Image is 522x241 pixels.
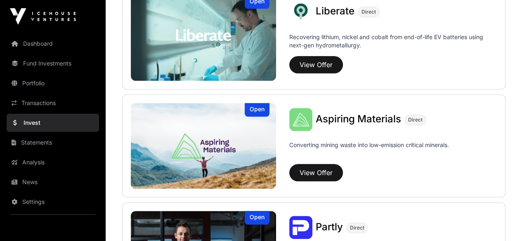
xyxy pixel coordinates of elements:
a: Settings [7,193,99,211]
span: Aspiring Materials [316,113,401,125]
span: Direct [361,9,376,15]
a: Transactions [7,94,99,112]
iframe: Chat Widget [481,201,522,241]
div: Open [245,211,269,225]
a: Invest [7,114,99,132]
button: View Offer [289,164,343,181]
p: Recovering lithium, nickel and cobalt from end-of-life EV batteries using next-gen hydrometallurgy. [289,33,497,53]
span: Direct [350,225,364,231]
a: Aspiring Materials [316,114,401,125]
a: Portfolio [7,74,99,92]
img: Icehouse Ventures Logo [10,8,76,25]
img: Aspiring Materials [131,103,276,189]
span: Liberate [316,5,354,17]
img: Partly [289,216,312,239]
span: Partly [316,221,343,233]
a: Statements [7,133,99,152]
p: Converting mining waste into low-emission critical minerals. [289,141,449,161]
a: News [7,173,99,191]
a: Fund Investments [7,54,99,73]
img: Aspiring Materials [289,108,312,131]
a: Aspiring MaterialsOpen [131,103,276,189]
button: View Offer [289,56,343,73]
a: Liberate [316,6,354,17]
a: Partly [316,222,343,233]
a: Dashboard [7,35,99,53]
span: Direct [408,117,423,123]
div: Open [245,103,269,117]
a: Analysis [7,153,99,171]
